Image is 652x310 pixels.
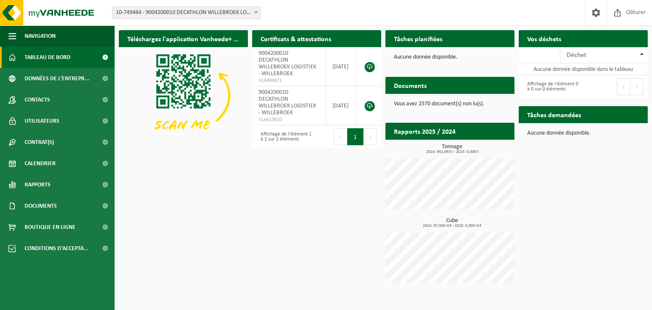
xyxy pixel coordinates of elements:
[25,25,56,47] span: Navigation
[25,89,50,110] span: Contacts
[364,128,377,145] button: Next
[390,144,514,154] h3: Tonnage
[385,77,435,93] h2: Documents
[25,174,51,195] span: Rapports
[394,101,506,107] p: Vous avez 2570 document(s) non lu(s).
[334,128,347,145] button: Previous
[112,6,261,19] span: 10-749484 - 9004200010 DECATHLON WILLEBROEK LOGISTIEK - WILLEBROEK
[630,78,644,95] button: Next
[112,7,260,19] span: 10-749484 - 9004200010 DECATHLON WILLEBROEK LOGISTIEK - WILLEBROEK
[25,217,76,238] span: Boutique en ligne
[390,224,514,228] span: 2024: 87,040 m3 - 2025: 0,000 m3
[326,86,356,125] td: [DATE]
[519,106,590,123] h2: Tâches demandées
[441,139,514,156] a: Consulter les rapports
[25,195,57,217] span: Documents
[523,77,579,96] div: Affichage de l'élément 0 à 0 sur 0 éléments
[567,52,586,59] span: Déchet
[256,127,312,146] div: Affichage de l'élément 1 à 2 sur 2 éléments
[25,47,70,68] span: Tableau de bord
[617,78,630,95] button: Previous
[25,132,54,153] span: Contrat(s)
[25,68,90,89] span: Données de l'entrepr...
[385,123,464,139] h2: Rapports 2025 / 2024
[519,30,570,47] h2: Vos déchets
[25,238,89,259] span: Conditions d'accepta...
[119,47,248,144] img: Download de VHEPlus App
[119,30,248,47] h2: Téléchargez l'application Vanheede+ maintenant!
[259,77,319,84] span: VLA904871
[390,218,514,228] h3: Cube
[347,128,364,145] button: 1
[252,30,340,47] h2: Certificats & attestations
[385,30,451,47] h2: Tâches planifiées
[259,116,319,123] span: VLA613610
[394,54,506,60] p: Aucune donnée disponible.
[519,63,648,75] td: Aucune donnée disponible dans le tableau
[326,47,356,86] td: [DATE]
[259,89,316,116] span: 9004200010 DECATHLON WILLEBROEK LOGISTIEK - WILLEBROEK
[527,130,639,136] p: Aucune donnée disponible.
[259,50,316,77] span: 9004200010 DECATHLON WILLEBROEK LOGISTIEK - WILLEBROEK
[390,150,514,154] span: 2024: 952,953 t - 2025: 0,000 t
[25,110,59,132] span: Utilisateurs
[25,153,56,174] span: Calendrier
